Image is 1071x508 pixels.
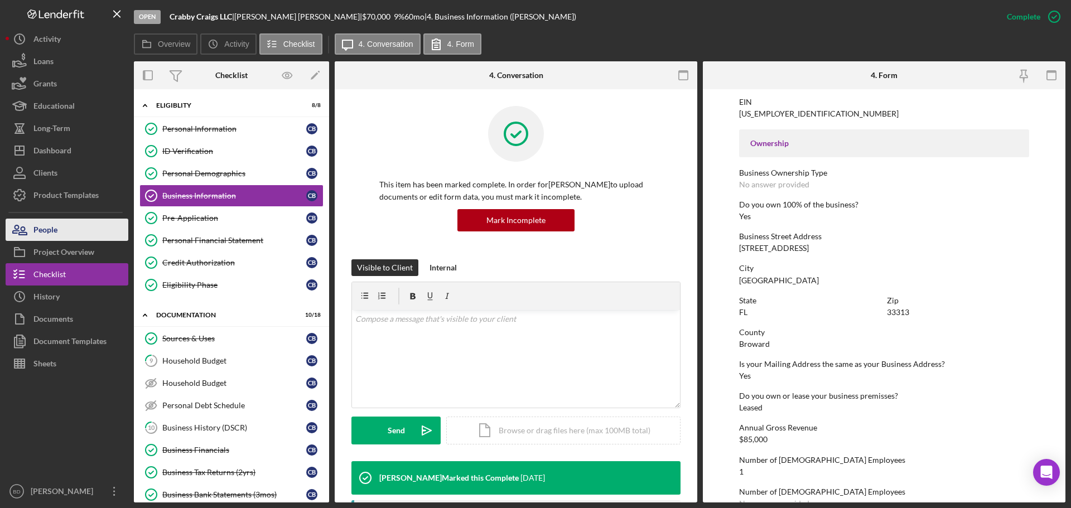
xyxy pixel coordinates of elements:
[13,488,20,495] text: BD
[6,308,128,330] a: Documents
[33,95,75,120] div: Educational
[306,333,317,344] div: C B
[739,499,809,508] div: No answer provided
[200,33,256,55] button: Activity
[306,146,317,157] div: C B
[379,178,653,204] p: This item has been marked complete. In order for [PERSON_NAME] to upload documents or edit form d...
[739,296,881,305] div: State
[6,286,128,308] a: History
[739,276,819,285] div: [GEOGRAPHIC_DATA]
[306,489,317,500] div: C B
[739,200,1029,209] div: Do you own 100% of the business?
[170,12,234,21] div: |
[6,139,128,162] button: Dashboard
[306,168,317,179] div: C B
[33,184,99,209] div: Product Templates
[306,279,317,291] div: C B
[739,487,1029,496] div: Number of [DEMOGRAPHIC_DATA] Employees
[139,327,324,350] a: Sources & UsesCB
[6,95,128,117] button: Educational
[134,33,197,55] button: Overview
[139,140,324,162] a: ID VerificationCB
[739,360,1029,369] div: Is your Mailing Address the same as your Business Address?
[306,190,317,201] div: C B
[6,162,128,184] button: Clients
[739,403,763,412] div: Leased
[447,40,474,49] label: 4. Form
[156,102,293,109] div: Eligiblity
[6,352,128,375] button: Sheets
[739,340,770,349] div: Broward
[162,423,306,432] div: Business History (DSCR)
[306,257,317,268] div: C B
[739,456,1029,465] div: Number of [DEMOGRAPHIC_DATA] Employees
[301,312,321,318] div: 10 / 18
[33,72,57,98] div: Grants
[423,33,481,55] button: 4. Form
[33,263,66,288] div: Checklist
[489,71,543,80] div: 4. Conversation
[283,40,315,49] label: Checklist
[162,124,306,133] div: Personal Information
[6,117,128,139] button: Long-Term
[162,280,306,289] div: Eligibility Phase
[306,123,317,134] div: C B
[162,214,306,222] div: Pre-Application
[887,296,1029,305] div: Zip
[139,251,324,274] a: Credit AuthorizationCB
[379,473,519,482] div: [PERSON_NAME] Marked this Complete
[162,169,306,178] div: Personal Demographics
[162,191,306,200] div: Business Information
[148,424,155,431] tspan: 10
[156,312,293,318] div: Documentation
[33,139,71,165] div: Dashboard
[6,50,128,72] button: Loans
[6,72,128,95] button: Grants
[33,286,60,311] div: History
[259,33,322,55] button: Checklist
[139,394,324,417] a: Personal Debt ScheduleCB
[162,258,306,267] div: Credit Authorization
[351,417,441,444] button: Send
[306,422,317,433] div: C B
[33,330,107,355] div: Document Templates
[1033,459,1060,486] div: Open Intercom Messenger
[887,308,909,317] div: 33313
[404,12,424,21] div: 60 mo
[357,259,413,276] div: Visible to Client
[139,185,324,207] a: Business InformationCB
[162,468,306,477] div: Business Tax Returns (2yrs)
[6,263,128,286] button: Checklist
[359,40,413,49] label: 4. Conversation
[739,371,751,380] div: Yes
[33,219,57,244] div: People
[306,355,317,366] div: C B
[6,219,128,241] button: People
[139,461,324,483] a: Business Tax Returns (2yrs)CB
[33,117,70,142] div: Long-Term
[139,439,324,461] a: Business FinancialsCB
[6,330,128,352] a: Document Templates
[739,244,809,253] div: [STREET_ADDRESS]
[362,12,390,21] span: $70,000
[996,6,1065,28] button: Complete
[6,241,128,263] button: Project Overview
[335,33,421,55] button: 4. Conversation
[33,162,57,187] div: Clients
[388,417,405,444] div: Send
[520,473,545,482] time: 2025-07-30 19:58
[6,28,128,50] button: Activity
[139,417,324,439] a: 10Business History (DSCR)CB
[871,71,898,80] div: 4. Form
[162,401,306,410] div: Personal Debt Schedule
[739,328,1029,337] div: County
[139,274,324,296] a: Eligibility PhaseCB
